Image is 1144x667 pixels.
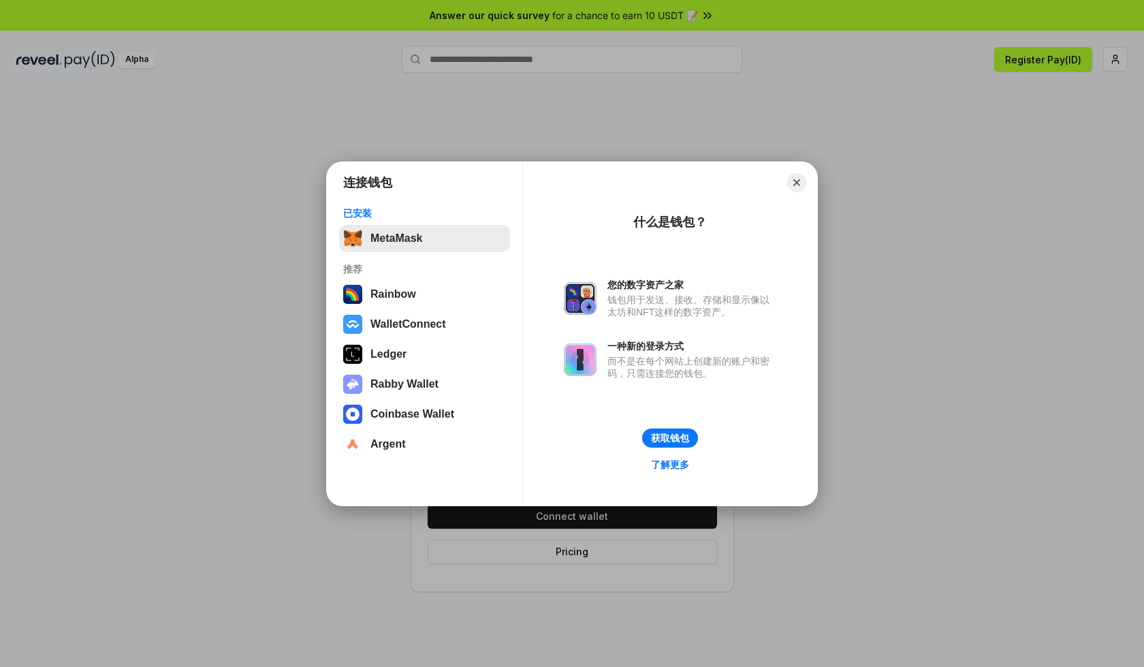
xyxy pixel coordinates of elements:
[642,429,698,448] button: 获取钱包
[607,294,776,318] div: 钱包用于发送、接收、存储和显示像以太坊和NFT这样的数字资产。
[343,345,362,364] img: svg+xml,%3Csvg%20xmlns%3D%22http%3A%2F%2Fwww.w3.org%2F2000%2Fsvg%22%20width%3D%2228%22%20height%3...
[607,340,776,352] div: 一种新的登录方式
[343,435,362,454] img: svg+xml,%3Csvg%20width%3D%2228%22%20height%3D%2228%22%20viewBox%3D%220%200%2028%2028%22%20fill%3D...
[607,355,776,379] div: 而不是在每个网站上创建新的账户和密码，只需连接您的钱包。
[607,279,776,291] div: 您的数字资产之家
[343,315,362,334] img: svg+xml,%3Csvg%20width%3D%2228%22%20height%3D%2228%22%20viewBox%3D%220%200%2028%2028%22%20fill%3D...
[339,281,510,308] button: Rainbow
[339,311,510,338] button: WalletConnect
[370,288,416,300] div: Rainbow
[564,282,597,315] img: svg+xml,%3Csvg%20xmlns%3D%22http%3A%2F%2Fwww.w3.org%2F2000%2Fsvg%22%20fill%3D%22none%22%20viewBox...
[370,438,406,450] div: Argent
[633,214,707,230] div: 什么是钱包？
[564,343,597,376] img: svg+xml,%3Csvg%20xmlns%3D%22http%3A%2F%2Fwww.w3.org%2F2000%2Fsvg%22%20fill%3D%22none%22%20viewBox...
[339,371,510,398] button: Rabby Wallet
[370,408,454,420] div: Coinbase Wallet
[370,232,422,245] div: MetaMask
[339,401,510,428] button: Coinbase Wallet
[343,229,362,248] img: svg+xml,%3Csvg%20fill%3D%22none%22%20height%3D%2233%22%20viewBox%3D%220%200%2035%2033%22%20width%...
[370,348,407,360] div: Ledger
[370,318,446,330] div: WalletConnect
[343,263,506,275] div: 推荐
[643,456,697,474] a: 了解更多
[343,207,506,219] div: 已安装
[787,173,806,192] button: Close
[339,341,510,368] button: Ledger
[651,432,689,444] div: 获取钱包
[343,174,392,191] h1: 连接钱包
[651,459,689,471] div: 了解更多
[370,378,439,390] div: Rabby Wallet
[343,405,362,424] img: svg+xml,%3Csvg%20width%3D%2228%22%20height%3D%2228%22%20viewBox%3D%220%200%2028%2028%22%20fill%3D...
[339,225,510,252] button: MetaMask
[343,375,362,394] img: svg+xml,%3Csvg%20xmlns%3D%22http%3A%2F%2Fwww.w3.org%2F2000%2Fsvg%22%20fill%3D%22none%22%20viewBox...
[343,285,362,304] img: svg+xml,%3Csvg%20width%3D%22120%22%20height%3D%22120%22%20viewBox%3D%220%200%20120%20120%22%20fil...
[339,431,510,458] button: Argent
